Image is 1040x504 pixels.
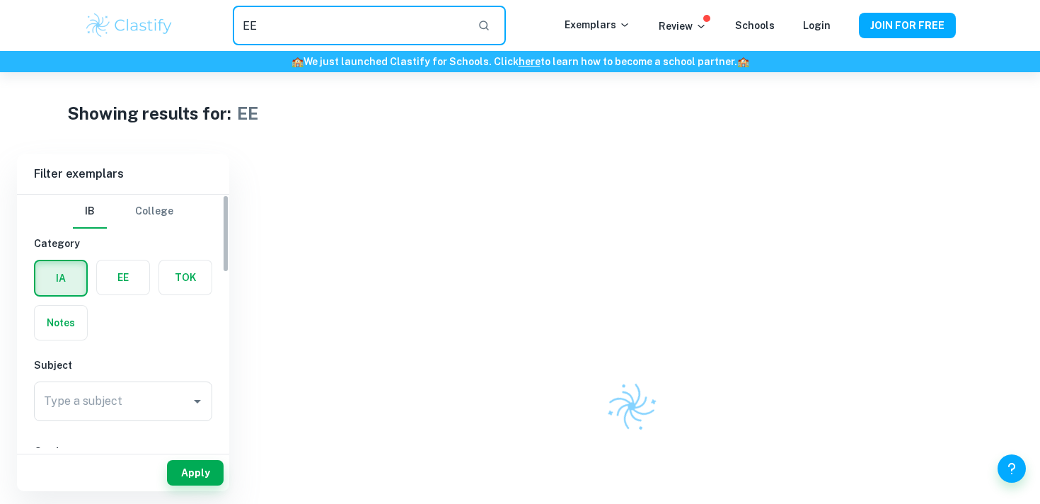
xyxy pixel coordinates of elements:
[3,54,1037,69] h6: We just launched Clastify for Schools. Click to learn how to become a school partner.
[167,460,224,486] button: Apply
[35,261,86,295] button: IA
[859,13,956,38] button: JOIN FOR FREE
[97,260,149,294] button: EE
[233,6,466,45] input: Search for any exemplars...
[599,373,665,440] img: Clastify logo
[84,11,174,40] img: Clastify logo
[737,56,749,67] span: 🏫
[659,18,707,34] p: Review
[73,195,173,229] div: Filter type choice
[519,56,541,67] a: here
[187,391,207,411] button: Open
[803,20,831,31] a: Login
[291,56,304,67] span: 🏫
[34,444,212,459] h6: Grade
[35,306,87,340] button: Notes
[17,154,229,194] h6: Filter exemplars
[998,454,1026,483] button: Help and Feedback
[73,195,107,229] button: IB
[159,260,212,294] button: TOK
[34,357,212,373] h6: Subject
[735,20,775,31] a: Schools
[135,195,173,229] button: College
[34,236,212,251] h6: Category
[67,101,231,126] h1: Showing results for:
[237,101,258,126] h1: EE
[565,17,630,33] p: Exemplars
